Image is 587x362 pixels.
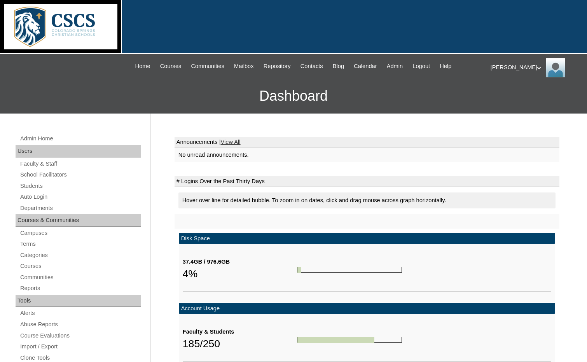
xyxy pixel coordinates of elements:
[409,62,434,71] a: Logout
[19,159,141,169] a: Faculty & Staff
[19,181,141,191] a: Students
[156,62,185,71] a: Courses
[187,62,228,71] a: Communities
[412,62,430,71] span: Logout
[4,4,117,49] img: logo-white.png
[19,228,141,238] a: Campuses
[16,214,141,227] div: Courses & Communities
[300,62,323,71] span: Contacts
[230,62,258,71] a: Mailbox
[183,266,297,282] div: 4%
[19,250,141,260] a: Categories
[135,62,150,71] span: Home
[175,148,559,162] td: No unread announcements.
[440,62,451,71] span: Help
[19,261,141,271] a: Courses
[383,62,407,71] a: Admin
[175,176,559,187] td: # Logins Over the Past Thirty Days
[546,58,565,77] img: Melanie Sevilla
[221,139,241,145] a: View All
[329,62,348,71] a: Blog
[19,308,141,318] a: Alerts
[4,79,583,114] h3: Dashboard
[19,203,141,213] a: Departments
[260,62,295,71] a: Repository
[19,170,141,180] a: School Facilitators
[297,62,327,71] a: Contacts
[491,58,579,77] div: [PERSON_NAME]
[19,192,141,202] a: Auto Login
[19,331,141,341] a: Course Evaluations
[19,239,141,249] a: Terms
[333,62,344,71] span: Blog
[183,328,297,336] div: Faculty & Students
[234,62,254,71] span: Mailbox
[387,62,403,71] span: Admin
[175,137,559,148] td: Announcements |
[19,320,141,329] a: Abuse Reports
[183,258,297,266] div: 37.4GB / 976.6GB
[178,192,556,208] div: Hover over line for detailed bubble. To zoom in on dates, click and drag mouse across graph horiz...
[179,303,555,314] td: Account Usage
[16,295,141,307] div: Tools
[19,273,141,282] a: Communities
[436,62,455,71] a: Help
[179,233,555,244] td: Disk Space
[19,283,141,293] a: Reports
[160,62,182,71] span: Courses
[350,62,381,71] a: Calendar
[19,134,141,143] a: Admin Home
[16,145,141,157] div: Users
[354,62,377,71] span: Calendar
[19,342,141,352] a: Import / Export
[191,62,224,71] span: Communities
[264,62,291,71] span: Repository
[131,62,154,71] a: Home
[183,336,297,352] div: 185/250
